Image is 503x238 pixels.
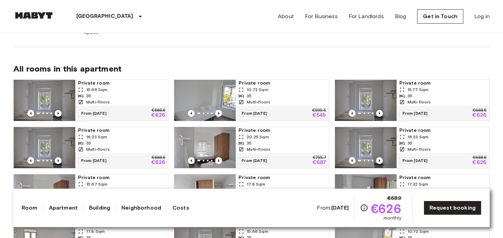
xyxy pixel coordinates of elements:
[399,157,431,164] span: From [DATE]
[14,80,75,121] img: Marketing picture of unit PT-17-010-001-33H
[78,157,109,164] span: From [DATE]
[238,110,270,117] span: From [DATE]
[13,79,168,121] a: Marketing picture of unit PT-17-010-001-33HPrevious imagePrevious imagePrivate room15.66 Sqm35Mul...
[49,204,78,212] a: Apartment
[151,113,166,118] p: €626
[247,228,268,235] span: 15.66 Sqm
[387,194,401,202] span: €689
[278,12,294,21] a: About
[360,204,368,212] svg: Check cost overview for full price breakdown. Please note that discounts apply to new joiners onl...
[408,228,429,235] span: 10.72 Sqm
[86,146,110,152] span: Multi-floors
[247,93,251,99] span: 35
[399,127,487,134] span: Private room
[76,12,133,21] p: [GEOGRAPHIC_DATA]
[78,110,109,117] span: From [DATE]
[86,140,91,146] span: 35
[247,181,265,187] span: 17.8 Sqm
[13,64,490,74] span: All rooms in this apartment
[78,174,165,181] span: Private room
[335,174,397,215] img: Marketing picture of unit PT-17-010-001-31H
[238,174,326,181] span: Private room
[86,228,105,235] span: 17.8 Sqm
[174,79,329,121] a: Marketing picture of unit PT-17-010-001-32HPrevious imagePrevious imagePrivate room10.72 Sqm35Mul...
[188,157,195,164] button: Previous image
[86,99,110,105] span: Multi-floors
[13,12,54,19] img: Habyt
[215,110,222,117] button: Previous image
[86,181,107,187] span: 15.67 Sqm
[472,160,487,165] p: €626
[13,174,168,216] a: Marketing picture of unit PT-17-010-001-36HPrevious imagePrevious imagePrivate room15.67 Sqm35Mul...
[349,110,356,117] button: Previous image
[408,146,431,152] span: Multi-floors
[247,140,251,146] span: 35
[335,127,397,168] img: Marketing picture of unit PT-17-010-001-14H
[305,12,338,21] a: For Business
[473,156,487,160] p: €688.6
[408,87,428,93] span: 15.77 Sqm
[247,99,270,105] span: Multi-floors
[371,202,401,215] span: €626
[174,174,329,216] a: Marketing picture of unit PT-17-010-001-34HPrevious imagePrevious imagePrivate room17.8 Sqm35Mult...
[238,127,326,134] span: Private room
[78,80,165,87] span: Private room
[473,109,487,113] p: €688.6
[78,127,165,134] span: Private room
[417,9,463,24] a: Get in Touch
[312,113,326,118] p: €545
[22,204,38,212] a: Room
[408,187,412,193] span: 35
[174,174,236,215] img: Marketing picture of unit PT-17-010-001-34H
[55,110,62,117] button: Previous image
[14,127,75,168] img: Marketing picture of unit PT-17-010-001-20H
[152,109,166,113] p: €688.6
[86,93,91,99] span: 35
[14,174,75,215] img: Marketing picture of unit PT-17-010-001-36H
[121,204,161,212] a: Neighborhood
[408,134,428,140] span: 16.23 Sqm
[247,146,270,152] span: Multi-floors
[188,110,195,117] button: Previous image
[335,127,490,168] a: Marketing picture of unit PT-17-010-001-14HPrevious imagePrevious imagePrivate room16.23 Sqm35Mul...
[335,79,490,121] a: Marketing picture of unit PT-17-010-001-21HPrevious imagePrevious imagePrivate room15.77 Sqm35Mul...
[424,201,481,215] a: Request booking
[86,87,107,93] span: 15.66 Sqm
[312,109,326,113] p: €599.5
[408,181,428,187] span: 17.32 Sqm
[349,157,356,164] button: Previous image
[384,215,401,222] span: monthly
[335,174,490,216] a: Marketing picture of unit PT-17-010-001-31HPrevious imagePrevious imagePrivate room17.32 Sqm35Mul...
[247,134,269,140] span: 20.25 Sqm
[86,134,107,140] span: 16.23 Sqm
[89,204,110,212] a: Building
[86,187,91,193] span: 35
[399,110,431,117] span: From [DATE]
[399,80,487,87] span: Private room
[174,80,236,121] img: Marketing picture of unit PT-17-010-001-32H
[349,12,384,21] a: For Landlords
[247,87,268,93] span: 10.72 Sqm
[238,80,326,87] span: Private room
[312,160,326,165] p: €687
[474,12,490,21] a: Log in
[174,127,329,168] a: Marketing picture of unit PT-17-010-001-35HPrevious imagePrevious imagePrivate room20.25 Sqm35Mul...
[174,127,236,168] img: Marketing picture of unit PT-17-010-001-35H
[27,157,34,164] button: Previous image
[247,187,251,193] span: 35
[395,12,407,21] a: Blog
[215,157,222,164] button: Previous image
[408,93,412,99] span: 35
[376,110,383,117] button: Previous image
[408,140,412,146] span: 35
[399,174,487,181] span: Private room
[152,156,166,160] p: €688.6
[27,110,34,117] button: Previous image
[408,99,431,105] span: Multi-floors
[13,127,168,168] a: Marketing picture of unit PT-17-010-001-20HPrevious imagePrevious imagePrivate room16.23 Sqm35Mul...
[151,160,166,165] p: €626
[472,113,487,118] p: €626
[335,80,397,121] img: Marketing picture of unit PT-17-010-001-21H
[317,204,349,212] span: From:
[172,204,189,212] a: Costs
